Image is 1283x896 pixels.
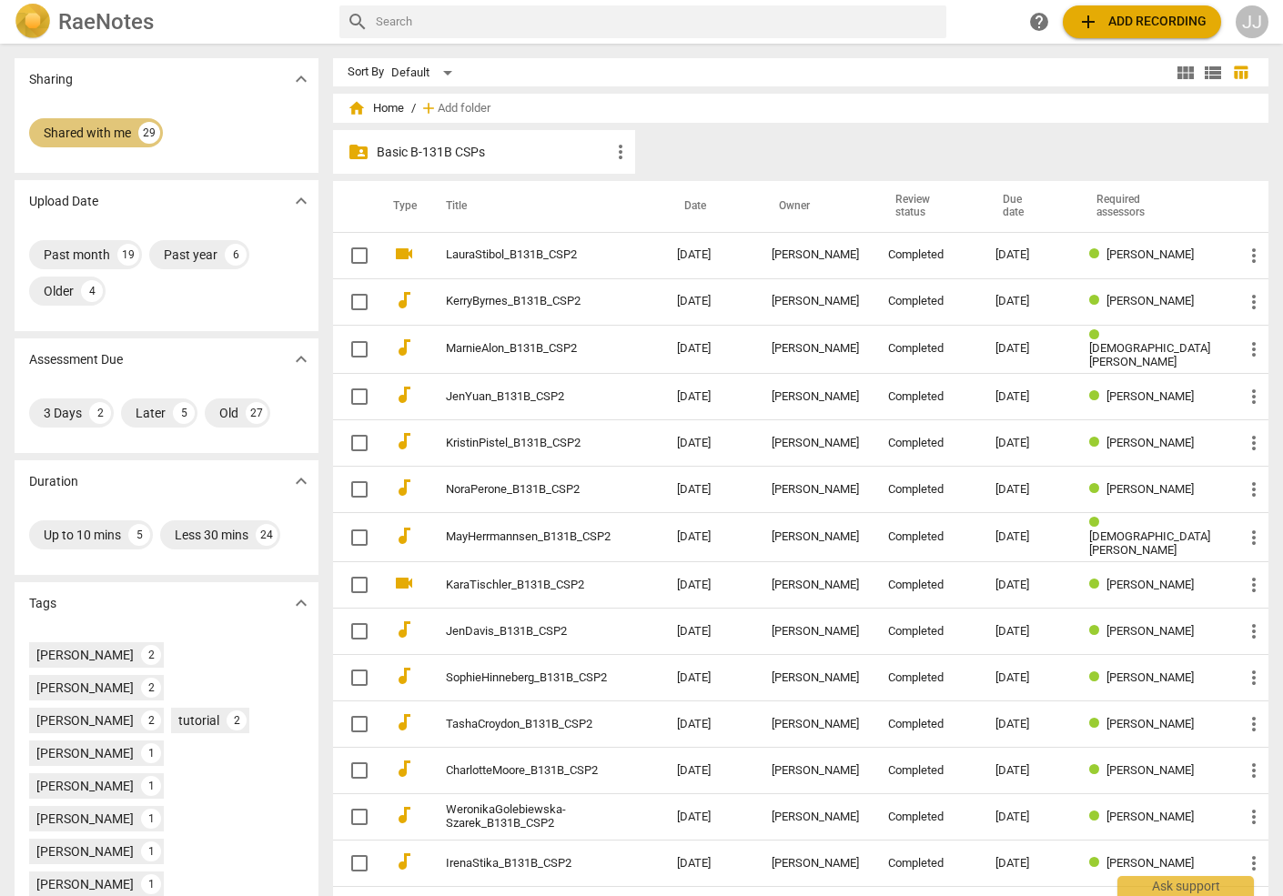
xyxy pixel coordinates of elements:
[141,710,161,730] div: 2
[772,718,859,731] div: [PERSON_NAME]
[117,244,139,266] div: 19
[86,25,119,39] span: xTiles
[15,4,325,40] a: LogoRaeNotes
[772,342,859,356] div: [PERSON_NAME]
[75,801,136,823] span: Inbox Panel
[220,257,318,278] span: Clear all and close
[36,711,134,730] div: [PERSON_NAME]
[424,181,662,232] th: Title
[376,7,940,36] input: Search
[1106,670,1194,684] span: [PERSON_NAME]
[1106,436,1194,449] span: [PERSON_NAME]
[141,809,161,829] div: 1
[874,181,981,232] th: Review status
[1243,338,1265,360] span: more_vert
[36,679,134,697] div: [PERSON_NAME]
[1117,876,1254,896] div: Ask support
[772,579,859,592] div: [PERSON_NAME]
[772,390,859,404] div: [PERSON_NAME]
[662,232,757,278] td: [DATE]
[141,874,161,894] div: 1
[141,678,161,698] div: 2
[288,468,315,495] button: Show more
[393,384,415,406] span: audiotrack
[288,65,315,93] button: Show more
[772,671,859,685] div: [PERSON_NAME]
[46,79,339,116] input: Untitled
[662,562,757,609] td: [DATE]
[227,710,247,730] div: 2
[89,402,111,424] div: 2
[141,743,161,763] div: 1
[54,145,332,174] button: Clip a selection (Select text first)
[1089,810,1106,823] span: Review status: completed
[772,764,859,778] div: [PERSON_NAME]
[1063,5,1221,38] button: Upload
[1106,810,1194,823] span: [PERSON_NAME]
[1089,516,1106,529] span: Review status: completed
[1106,294,1194,307] span: [PERSON_NAME]
[1236,5,1268,38] button: JJ
[1077,11,1207,33] span: Add recording
[36,875,134,893] div: [PERSON_NAME]
[1106,389,1194,403] span: [PERSON_NAME]
[290,190,312,212] span: expand_more
[772,437,859,450] div: [PERSON_NAME]
[888,295,966,308] div: Completed
[446,671,611,685] a: SophieHinneberg_B131B_CSP2
[1028,11,1050,33] span: help
[446,718,611,731] a: TashaCroydon_B131B_CSP2
[446,248,611,262] a: LauraStibol_B131B_CSP2
[1089,328,1106,342] span: Review status: completed
[29,70,73,89] p: Sharing
[411,102,416,116] span: /
[1089,389,1106,403] span: Review status: completed
[138,122,160,144] div: 29
[290,470,312,492] span: expand_more
[995,810,1060,824] div: [DATE]
[888,530,966,544] div: Completed
[662,513,757,562] td: [DATE]
[995,718,1060,731] div: [DATE]
[348,65,384,79] div: Sort By
[662,325,757,374] td: [DATE]
[29,350,123,369] p: Assessment Due
[178,711,219,730] div: tutorial
[888,671,966,685] div: Completed
[446,803,611,831] a: WeronikaGolebiewska-Szarek_B131B_CSP2
[446,437,611,450] a: KristinPistel_B131B_CSP2
[219,404,238,422] div: Old
[1172,59,1199,86] button: Tile view
[393,804,415,826] span: audiotrack
[1243,478,1265,500] span: more_vert
[772,295,859,308] div: [PERSON_NAME]
[995,390,1060,404] div: [DATE]
[1243,760,1265,781] span: more_vert
[54,203,332,232] button: Clip a screenshot
[888,483,966,497] div: Completed
[772,248,859,262] div: [PERSON_NAME]
[1243,852,1265,874] span: more_vert
[1106,482,1194,496] span: [PERSON_NAME]
[379,181,424,232] th: Type
[348,99,404,117] span: Home
[662,655,757,701] td: [DATE]
[1243,432,1265,454] span: more_vert
[1243,620,1265,642] span: more_vert
[446,857,611,871] a: IrenaStika_B131B_CSP2
[393,337,415,358] span: audiotrack
[256,524,278,546] div: 24
[1106,247,1194,261] span: [PERSON_NAME]
[1106,717,1194,730] span: [PERSON_NAME]
[54,174,332,203] button: Clip a block
[1106,578,1194,591] span: [PERSON_NAME]
[995,248,1060,262] div: [DATE]
[45,778,329,798] div: Destination
[29,472,78,491] p: Duration
[1243,386,1265,408] span: more_vert
[141,645,161,665] div: 2
[662,420,757,467] td: [DATE]
[772,857,859,871] div: [PERSON_NAME]
[393,711,415,733] span: audiotrack
[1075,181,1228,232] th: Required assessors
